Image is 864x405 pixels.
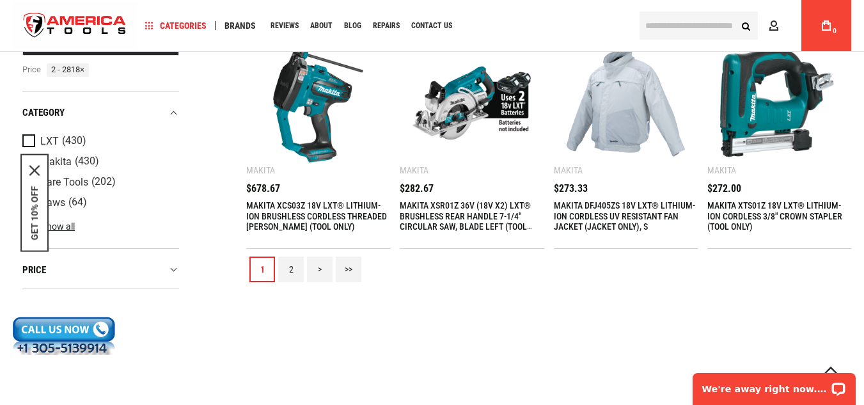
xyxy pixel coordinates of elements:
a: >> [336,257,361,282]
span: (430) [62,136,86,147]
a: Repairs [367,17,405,35]
img: MAKITA XSR01Z 36V (18V X2) LXT® BRUSHLESS REAR HANDLE 7-1/4 [412,44,531,162]
div: Makita [400,165,428,175]
a: MAKITA XTS01Z 18V LXT® LITHIUM-ION CORDLESS 3/8" CROWN STAPLER (TOOL ONLY) [707,200,842,232]
span: LXT [40,136,59,147]
a: About [304,17,338,35]
span: Blog [344,22,361,29]
a: Show all [22,221,75,232]
div: Product Filters [22,91,179,289]
img: MAKITA XTS01Z 18V LXT® LITHIUM-ION CORDLESS 3/8 [720,44,838,162]
span: $678.67 [246,184,280,194]
a: > [307,257,333,282]
span: $272.00 [707,184,741,194]
span: Bare Tools [40,177,88,188]
span: (430) [75,157,99,168]
a: Brands [219,17,262,35]
span: Contact Us [411,22,452,29]
div: Makita [554,165,583,175]
span: (202) [91,177,116,188]
a: MAKITA XCS03Z 18V LXT® LITHIUM-ION BRUSHLESS CORDLESS THREADED [PERSON_NAME] (TOOL ONLY) [246,200,387,232]
div: Makita [707,165,736,175]
a: LXT (430) [22,134,176,148]
span: price [22,63,42,77]
img: MAKITA XCS03Z 18V LXT® LITHIUM-ION BRUSHLESS CORDLESS THREADED ROD CUTTER (TOOL ONLY) [259,44,377,162]
svg: close icon [29,165,40,175]
iframe: LiveChat chat widget [684,365,864,405]
div: Makita [246,165,275,175]
img: callout_customer_support2.gif [13,317,115,355]
span: Reviews [271,22,299,29]
a: MAKITA XSR01Z 36V (18V X2) LXT® BRUSHLESS REAR HANDLE 7-1/4" CIRCULAR SAW, BLADE LEFT (TOOL ONLY) [400,200,532,243]
span: $282.67 [400,184,434,194]
a: Blog [338,17,367,35]
span: (64) [68,198,87,209]
a: 1 [249,257,275,282]
a: store logo [13,2,137,50]
span: Repairs [373,22,400,29]
span: 0 [833,28,837,35]
div: category [22,104,179,122]
span: About [310,22,333,29]
span: Categories [145,21,207,30]
span: Brands [224,21,256,30]
a: Bare Tools (202) [22,175,176,189]
img: MAKITA DFJ405ZS 18V LXT® LITHIUM-ION CORDLESS UV RESISTANT FAN JACKET (JACKET ONLY), S [567,44,685,162]
button: GET 10% OFF [29,186,40,240]
a: 2 [278,257,304,282]
a: Contact Us [405,17,458,35]
div: price [22,262,179,280]
a: Makita (430) [22,155,176,169]
span: Makita [40,156,72,168]
img: America Tools [13,2,137,50]
button: Close [29,165,40,175]
span: Saws [40,197,65,209]
button: Search [734,13,758,38]
a: Saws (64) [22,196,176,210]
span: × [80,65,84,74]
span: 2 - 2818 [47,63,89,77]
a: Categories [139,17,212,35]
a: Reviews [265,17,304,35]
span: $273.33 [554,184,588,194]
a: MAKITA DFJ405ZS 18V LXT® LITHIUM-ION CORDLESS UV RESISTANT FAN JACKET (JACKET ONLY), S [554,200,695,232]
